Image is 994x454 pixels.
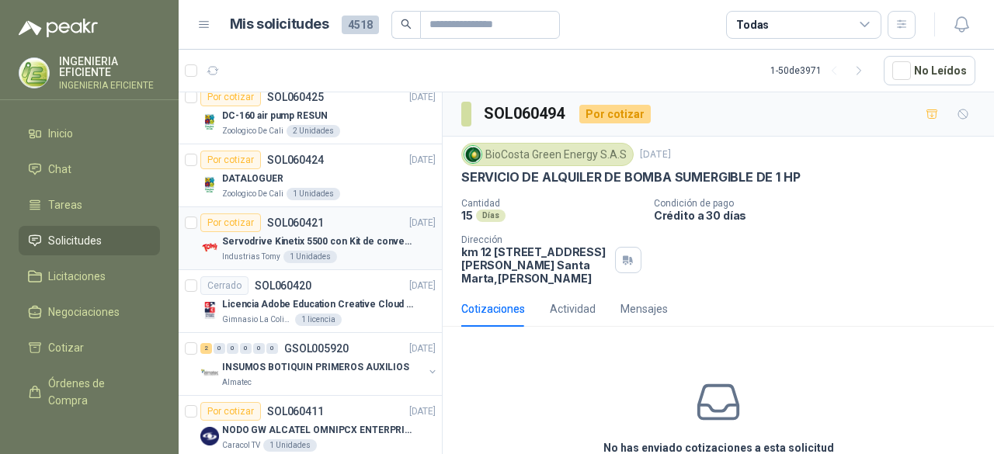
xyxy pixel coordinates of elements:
span: 4518 [342,16,379,34]
img: Logo peakr [19,19,98,37]
p: DC-160 air pump RESUN [222,109,327,123]
div: Todas [736,16,769,33]
div: 0 [253,343,265,354]
div: 0 [240,343,252,354]
p: SERVICIO DE ALQUILER DE BOMBA SUMERGIBLE DE 1 HP [461,169,800,185]
p: SOL060425 [267,92,324,102]
a: 2 0 0 0 0 0 GSOL005920[DATE] Company LogoINSUMOS BOTIQUIN PRIMEROS AUXILIOSAlmatec [200,339,439,389]
p: Zoologico De Cali [222,125,283,137]
div: 0 [266,343,278,354]
div: Días [476,210,506,222]
p: [DATE] [409,216,436,230]
h3: SOL060494 [484,102,567,126]
img: Company Logo [200,427,219,445]
div: Actividad [550,300,596,317]
a: Chat [19,154,160,184]
p: Dirección [461,234,609,245]
img: Company Logo [200,301,219,320]
a: Negociaciones [19,297,160,327]
img: Company Logo [464,146,481,163]
p: [DATE] [640,147,671,162]
a: Cotizar [19,333,160,362]
button: No Leídos [884,56,975,85]
p: [DATE] [409,341,436,356]
span: search [401,19,412,29]
div: 2 Unidades [287,125,340,137]
p: Almatec [222,376,252,389]
p: Industrias Tomy [222,251,280,263]
div: 1 Unidades [283,251,337,263]
div: 0 [227,343,238,354]
span: Negociaciones [48,303,120,321]
div: 2 [200,343,212,354]
span: Solicitudes [48,232,102,249]
div: BioCosta Green Energy S.A.S [461,143,634,166]
div: Cerrado [200,276,248,295]
p: [DATE] [409,279,436,293]
img: Company Logo [200,364,219,383]
p: DATALOGUER [222,172,283,186]
span: Cotizar [48,339,84,356]
a: Tareas [19,190,160,220]
div: 1 - 50 de 3971 [770,58,871,83]
img: Company Logo [200,175,219,194]
img: Company Logo [200,238,219,257]
a: Por cotizarSOL060424[DATE] Company LogoDATALOGUERZoologico De Cali1 Unidades [179,144,442,207]
a: Solicitudes [19,226,160,255]
div: 0 [214,343,225,354]
div: 1 licencia [295,314,342,326]
div: Por cotizar [200,213,261,232]
p: [DATE] [409,404,436,419]
p: SOL060424 [267,154,324,165]
p: NODO GW ALCATEL OMNIPCX ENTERPRISE SIP [222,423,415,438]
p: 15 [461,209,473,222]
a: Por cotizarSOL060421[DATE] Company LogoServodrive Kinetix 5500 con Kit de conversión y filtro (Re... [179,207,442,270]
p: Caracol TV [222,439,260,452]
div: 1 Unidades [263,439,317,452]
div: Cotizaciones [461,300,525,317]
span: Chat [48,161,71,178]
span: Licitaciones [48,268,106,285]
p: Gimnasio La Colina [222,314,292,326]
span: Inicio [48,125,73,142]
p: SOL060421 [267,217,324,228]
img: Company Logo [200,113,219,131]
p: GSOL005920 [284,343,349,354]
p: Servodrive Kinetix 5500 con Kit de conversión y filtro (Ref 41350505) [222,234,415,249]
a: CerradoSOL060420[DATE] Company LogoLicencia Adobe Education Creative Cloud for enterprise license... [179,270,442,333]
p: Licencia Adobe Education Creative Cloud for enterprise license lab and classroom [222,297,415,312]
a: Por cotizarSOL060425[DATE] Company LogoDC-160 air pump RESUNZoologico De Cali2 Unidades [179,81,442,144]
div: Por cotizar [200,402,261,421]
img: Company Logo [19,58,49,88]
p: INGENIERIA EFICIENTE [59,81,160,90]
p: SOL060411 [267,406,324,417]
p: Condición de pago [654,198,988,209]
p: Zoologico De Cali [222,188,283,200]
p: [DATE] [409,153,436,168]
div: Por cotizar [200,88,261,106]
h1: Mis solicitudes [230,13,329,36]
div: Por cotizar [579,105,651,123]
p: km 12 [STREET_ADDRESS][PERSON_NAME] Santa Marta , [PERSON_NAME] [461,245,609,285]
div: Por cotizar [200,151,261,169]
span: Tareas [48,196,82,213]
p: [DATE] [409,90,436,105]
p: INGENIERIA EFICIENTE [59,56,160,78]
div: Mensajes [620,300,668,317]
div: 1 Unidades [287,188,340,200]
span: Órdenes de Compra [48,375,145,409]
p: Crédito a 30 días [654,209,988,222]
a: Licitaciones [19,262,160,291]
p: SOL060420 [255,280,311,291]
a: Órdenes de Compra [19,369,160,415]
a: Inicio [19,119,160,148]
p: INSUMOS BOTIQUIN PRIMEROS AUXILIOS [222,360,409,375]
p: Cantidad [461,198,641,209]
